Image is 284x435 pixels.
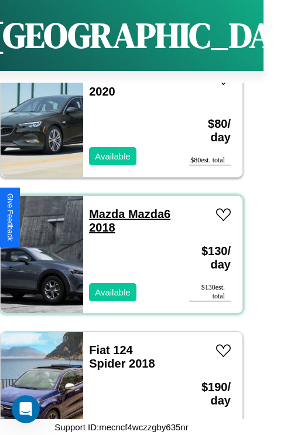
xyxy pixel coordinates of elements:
[189,283,231,301] div: $ 130 est. total
[89,72,163,98] a: Buick Verano 2020
[89,208,170,234] a: Mazda Mazda6 2018
[189,106,231,156] h3: $ 80 / day
[189,156,231,165] div: $ 80 est. total
[6,193,14,241] div: Give Feedback
[95,284,131,300] p: Available
[54,419,188,435] p: Support ID: mecncf4wczzgby635nr
[12,395,40,423] iframe: Intercom live chat
[189,369,231,419] h3: $ 190 / day
[95,148,131,164] p: Available
[89,344,155,370] a: Fiat 124 Spider 2018
[189,233,231,283] h3: $ 130 / day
